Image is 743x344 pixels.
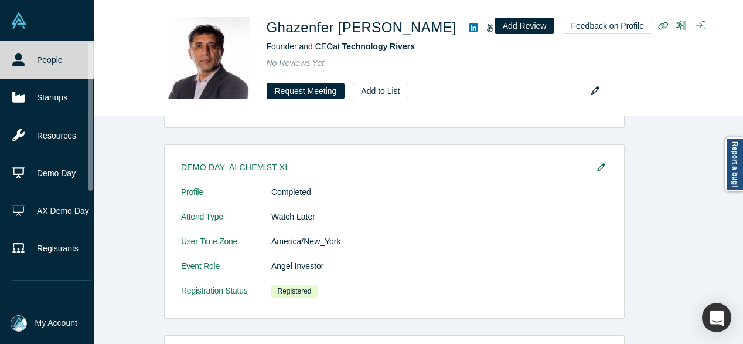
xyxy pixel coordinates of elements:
dt: User Time Zone [181,235,271,260]
button: Add to List [353,83,408,99]
span: Registered [271,285,318,298]
a: Technology Rivers [342,42,415,51]
dt: Registration Status [181,285,271,310]
dd: Angel Investor [271,260,608,272]
dt: Event Role [181,260,271,285]
span: My Account [35,317,77,329]
img: Ghazenfer Mansoor's Profile Image [168,17,250,99]
dd: Watch Later [271,211,608,223]
span: Founder and CEO at [267,42,415,51]
img: Alchemist Vault Logo [11,12,27,29]
dd: Completed [271,186,608,198]
button: Feedback on Profile [563,18,652,34]
dt: Attend Type [181,211,271,235]
span: No Reviews Yet [267,58,325,68]
a: Report a bug! [725,137,743,191]
button: Add Review [495,18,555,34]
h3: Demo Day: Alchemist XL [181,161,591,174]
dt: Profile [181,186,271,211]
img: Mia Scott's Account [11,315,27,332]
button: My Account [11,315,77,332]
button: Request Meeting [267,83,345,99]
dd: America/New_York [271,235,608,248]
h1: Ghazenfer [PERSON_NAME] [267,17,456,38]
